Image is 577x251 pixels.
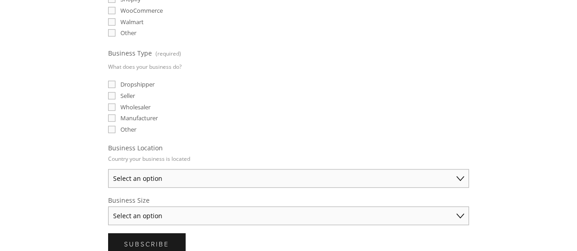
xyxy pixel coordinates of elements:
[108,81,115,88] input: Dropshipper
[108,18,115,26] input: Walmart
[120,80,155,88] span: Dropshipper
[155,47,181,60] span: (required)
[120,29,136,37] span: Other
[108,103,115,111] input: Wholesaler
[108,114,115,122] input: Manufacturer
[108,169,469,188] select: Business Location
[108,92,115,99] input: Seller
[120,6,163,15] span: WooCommerce
[120,103,151,111] span: Wholesaler
[108,196,150,205] span: Business Size
[108,152,190,165] p: Country your business is located
[108,29,115,36] input: Other
[124,240,169,248] span: Subscribe
[108,126,115,133] input: Other
[108,49,152,57] span: Business Type
[108,143,163,152] span: Business Location
[120,114,158,122] span: Manufacturer
[108,60,182,73] p: What does your business do?
[120,18,144,26] span: Walmart
[108,7,115,14] input: WooCommerce
[108,206,469,225] select: Business Size
[120,92,135,100] span: Seller
[120,125,136,133] span: Other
